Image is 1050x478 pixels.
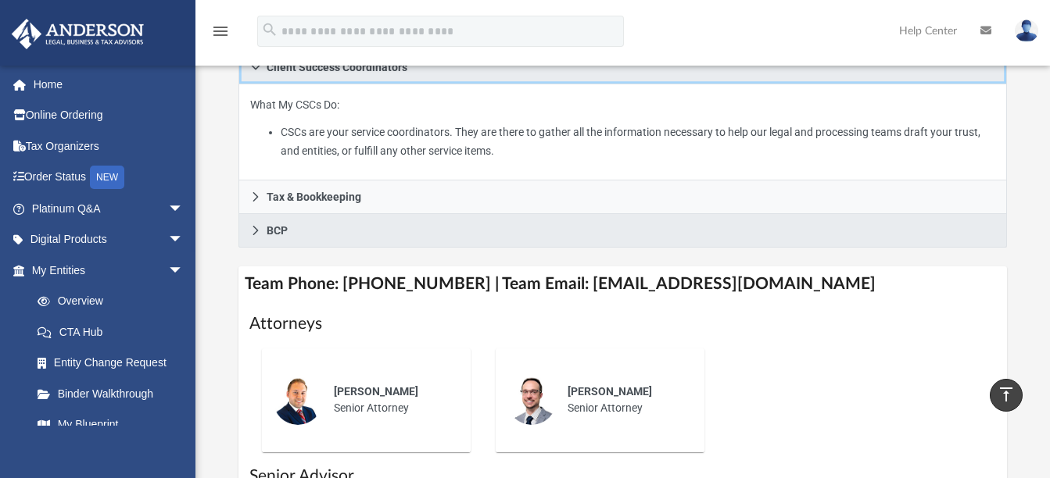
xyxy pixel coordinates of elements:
i: menu [211,22,230,41]
i: vertical_align_top [997,385,1016,404]
a: Digital Productsarrow_drop_down [11,224,207,255]
div: Client Success Coordinators [238,84,1008,181]
a: Online Ordering [11,100,207,131]
a: Home [11,69,207,100]
a: Binder Walkthrough [22,378,207,409]
span: Tax & Bookkeeping [267,191,361,202]
a: CTA Hub [22,316,207,348]
span: arrow_drop_down [168,224,199,256]
a: menu [211,30,230,41]
a: Overview [22,286,207,317]
a: Tax & Bookkeeping [238,180,1008,214]
a: Client Success Coordinators [238,51,1008,84]
span: arrow_drop_down [168,255,199,287]
i: search [261,21,278,38]
span: [PERSON_NAME] [334,385,418,398]
span: [PERSON_NAME] [568,385,652,398]
a: Order StatusNEW [11,162,207,194]
span: Client Success Coordinators [267,62,407,73]
div: Senior Attorney [557,373,693,427]
li: CSCs are your service coordinators. They are there to gather all the information necessary to hel... [281,123,996,161]
div: NEW [90,166,124,189]
img: thumbnail [273,375,323,425]
img: Anderson Advisors Platinum Portal [7,19,149,49]
span: arrow_drop_down [168,193,199,225]
span: BCP [267,225,288,236]
a: Tax Organizers [11,130,207,162]
a: vertical_align_top [990,379,1023,412]
a: BCP [238,214,1008,248]
p: What My CSCs Do: [250,95,996,161]
a: My Entitiesarrow_drop_down [11,255,207,286]
a: Platinum Q&Aarrow_drop_down [11,193,207,224]
img: User Pic [1015,20,1038,42]
h4: Team Phone: [PHONE_NUMBER] | Team Email: [EMAIL_ADDRESS][DOMAIN_NAME] [238,266,1008,301]
div: Senior Attorney [323,373,460,427]
a: My Blueprint [22,409,199,441]
a: Entity Change Request [22,348,207,379]
img: thumbnail [507,375,557,425]
h1: Attorneys [249,312,997,335]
